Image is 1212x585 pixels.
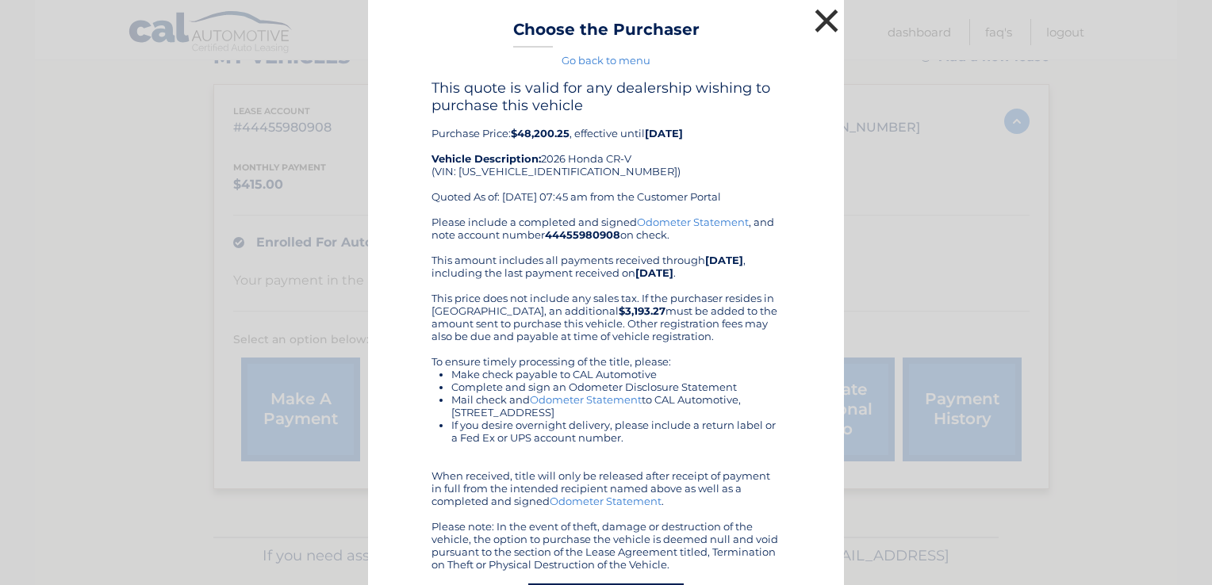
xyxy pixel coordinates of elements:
div: Please include a completed and signed , and note account number on check. This amount includes al... [431,216,781,571]
a: Odometer Statement [550,495,662,507]
b: [DATE] [635,266,673,279]
li: Complete and sign an Odometer Disclosure Statement [451,380,781,393]
b: 44455980908 [545,228,620,241]
b: $3,193.27 [619,304,665,317]
b: [DATE] [645,127,683,140]
h4: This quote is valid for any dealership wishing to purchase this vehicle [431,79,781,114]
li: If you desire overnight delivery, please include a return label or a Fed Ex or UPS account number. [451,419,781,444]
b: [DATE] [705,254,743,266]
a: Odometer Statement [637,216,749,228]
strong: Vehicle Description: [431,152,541,165]
a: Go back to menu [562,54,650,67]
b: $48,200.25 [511,127,570,140]
h3: Choose the Purchaser [513,20,700,48]
button: × [811,5,842,36]
a: Odometer Statement [530,393,642,406]
li: Mail check and to CAL Automotive, [STREET_ADDRESS] [451,393,781,419]
li: Make check payable to CAL Automotive [451,368,781,380]
div: Purchase Price: , effective until 2026 Honda CR-V (VIN: [US_VEHICLE_IDENTIFICATION_NUMBER]) Quote... [431,79,781,216]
